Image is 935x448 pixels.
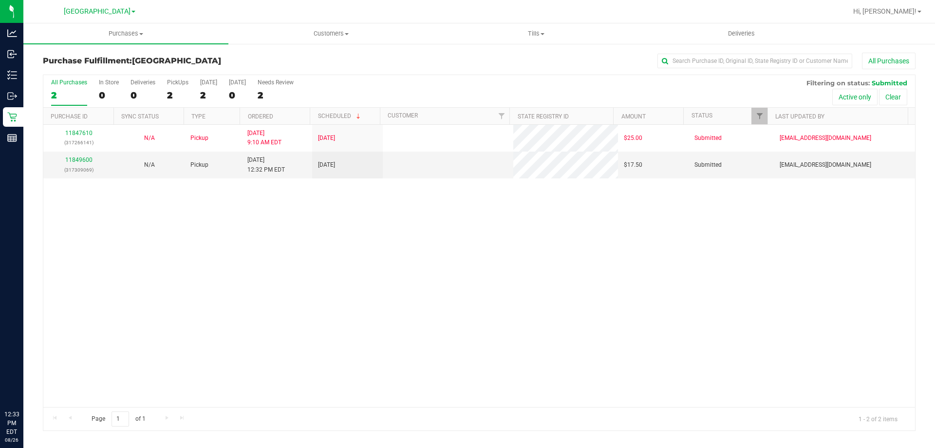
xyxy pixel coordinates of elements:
[49,138,108,147] p: (317266141)
[692,112,712,119] a: Status
[7,112,17,122] inline-svg: Retail
[258,90,294,101] div: 2
[200,90,217,101] div: 2
[229,29,433,38] span: Customers
[751,108,767,124] a: Filter
[49,165,108,175] p: (317309069)
[715,29,768,38] span: Deliveries
[639,23,844,44] a: Deliveries
[144,134,155,143] button: N/A
[131,90,155,101] div: 0
[775,113,824,120] a: Last Updated By
[99,79,119,86] div: In Store
[851,411,905,426] span: 1 - 2 of 2 items
[832,89,878,105] button: Active only
[872,79,907,87] span: Submitted
[64,7,131,16] span: [GEOGRAPHIC_DATA]
[65,130,93,136] a: 11847610
[4,410,19,436] p: 12:33 PM EDT
[190,134,208,143] span: Pickup
[806,79,870,87] span: Filtering on status:
[99,90,119,101] div: 0
[112,411,129,427] input: 1
[862,53,916,69] button: All Purchases
[433,23,638,44] a: Tills
[318,160,335,170] span: [DATE]
[853,7,916,15] span: Hi, [PERSON_NAME]!
[258,79,294,86] div: Needs Review
[879,89,907,105] button: Clear
[624,160,642,170] span: $17.50
[200,79,217,86] div: [DATE]
[657,54,852,68] input: Search Purchase ID, Original ID, State Registry ID or Customer Name...
[694,134,722,143] span: Submitted
[65,156,93,163] a: 11849600
[780,160,871,170] span: [EMAIL_ADDRESS][DOMAIN_NAME]
[4,436,19,444] p: 08/26
[318,113,362,119] a: Scheduled
[29,369,40,380] iframe: Resource center unread badge
[318,134,335,143] span: [DATE]
[144,135,155,141] span: Not Applicable
[144,160,155,170] button: N/A
[167,90,188,101] div: 2
[83,411,153,427] span: Page of 1
[229,90,246,101] div: 0
[434,29,638,38] span: Tills
[51,90,87,101] div: 2
[144,161,155,168] span: Not Applicable
[7,49,17,59] inline-svg: Inbound
[228,23,433,44] a: Customers
[167,79,188,86] div: PickUps
[247,156,285,174] span: [DATE] 12:32 PM EDT
[518,113,569,120] a: State Registry ID
[23,29,228,38] span: Purchases
[7,91,17,101] inline-svg: Outbound
[132,56,221,65] span: [GEOGRAPHIC_DATA]
[43,57,334,65] h3: Purchase Fulfillment:
[7,133,17,143] inline-svg: Reports
[131,79,155,86] div: Deliveries
[23,23,228,44] a: Purchases
[7,28,17,38] inline-svg: Analytics
[694,160,722,170] span: Submitted
[621,113,646,120] a: Amount
[248,113,273,120] a: Ordered
[10,370,39,399] iframe: Resource center
[51,113,88,120] a: Purchase ID
[121,113,159,120] a: Sync Status
[191,113,206,120] a: Type
[624,134,642,143] span: $25.00
[493,108,509,124] a: Filter
[229,79,246,86] div: [DATE]
[7,70,17,80] inline-svg: Inventory
[388,112,418,119] a: Customer
[51,79,87,86] div: All Purchases
[190,160,208,170] span: Pickup
[247,129,281,147] span: [DATE] 9:10 AM EDT
[780,134,871,143] span: [EMAIL_ADDRESS][DOMAIN_NAME]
